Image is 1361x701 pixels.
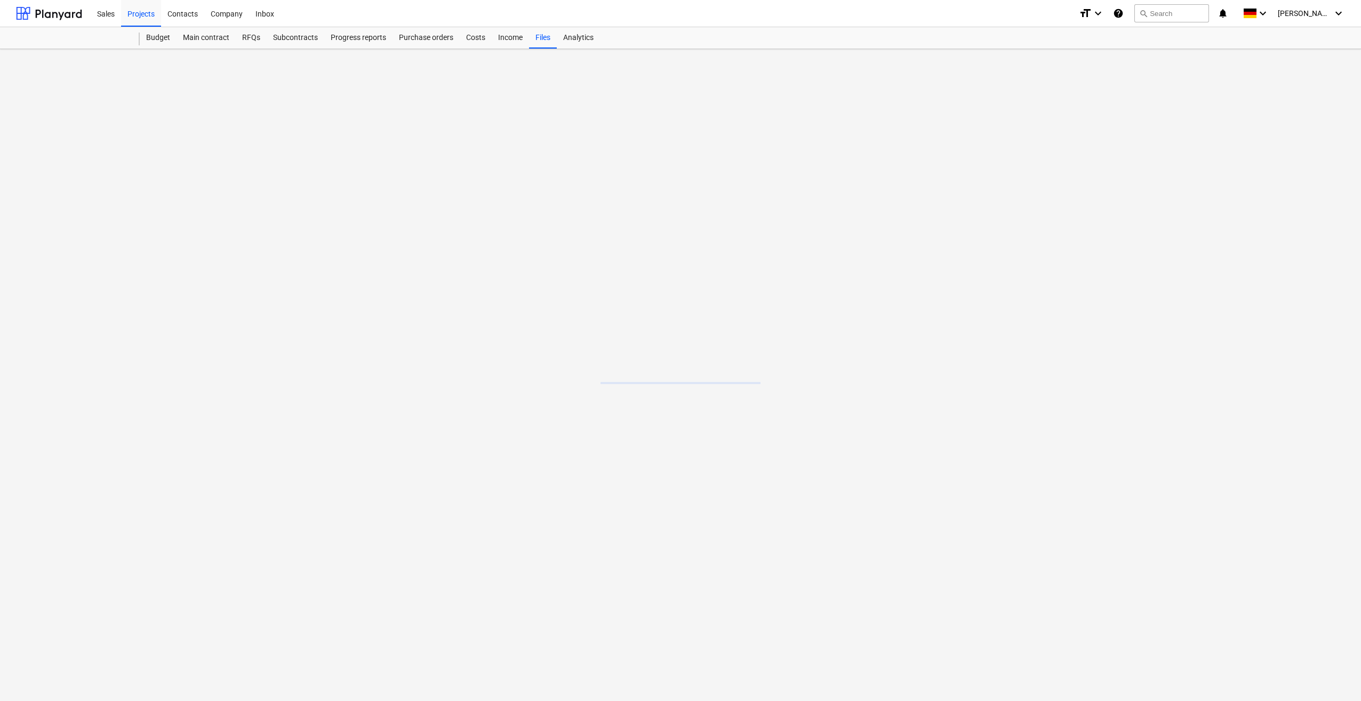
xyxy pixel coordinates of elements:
[492,27,529,49] a: Income
[1134,4,1209,22] button: Search
[1079,7,1092,20] i: format_size
[1092,7,1104,20] i: keyboard_arrow_down
[1139,9,1148,18] span: search
[557,27,600,49] a: Analytics
[140,27,177,49] a: Budget
[1256,7,1269,20] i: keyboard_arrow_down
[236,27,267,49] a: RFQs
[267,27,324,49] a: Subcontracts
[1113,7,1124,20] i: Knowledge base
[460,27,492,49] a: Costs
[529,27,557,49] a: Files
[1332,7,1345,20] i: keyboard_arrow_down
[324,27,393,49] a: Progress reports
[177,27,236,49] a: Main contract
[1278,9,1331,18] span: [PERSON_NAME]
[393,27,460,49] a: Purchase orders
[1218,7,1228,20] i: notifications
